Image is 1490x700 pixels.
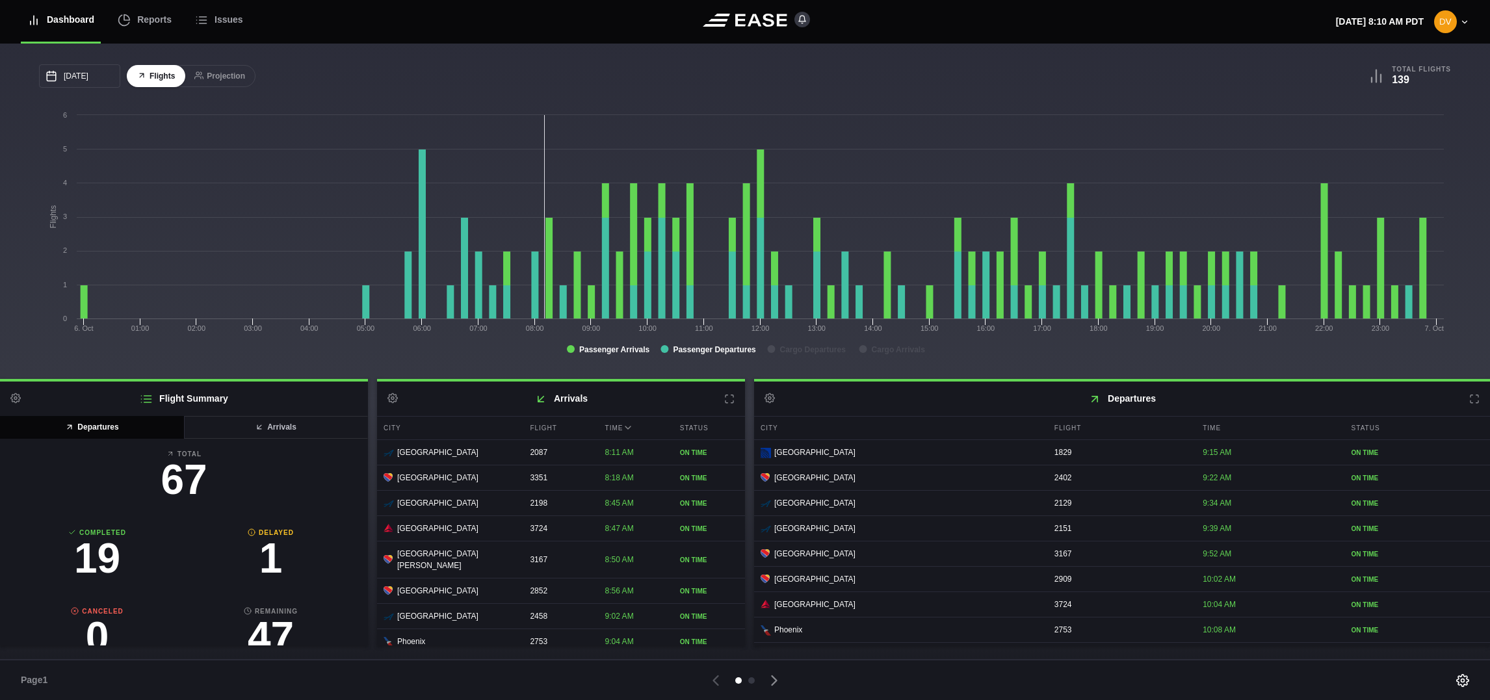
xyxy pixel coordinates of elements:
text: 0 [63,315,67,322]
b: Canceled [10,606,184,616]
text: 03:00 [244,324,262,332]
b: Total [10,449,358,459]
a: Remaining47 [184,606,358,664]
span: Phoenix [397,636,425,647]
div: 1829 [1048,440,1193,465]
tspan: Cargo Arrivals [872,345,926,354]
div: ON TIME [680,473,738,483]
tspan: Cargo Departures [780,345,846,354]
a: Total67 [10,449,358,507]
span: 9:22 AM [1203,473,1231,482]
div: Time [599,417,670,439]
div: ON TIME [1352,448,1483,458]
div: ON TIME [680,555,738,565]
div: Time [1196,417,1341,439]
text: 20:00 [1203,324,1221,332]
div: ON TIME [680,586,738,596]
div: 2909 [1048,567,1193,591]
h3: 19 [10,538,184,579]
span: 9:02 AM [605,612,634,621]
span: 10:08 AM [1203,625,1236,634]
text: 01:00 [131,324,150,332]
div: 2087 [523,440,595,465]
text: 5 [63,145,67,153]
text: 11:00 [695,324,713,332]
h2: Arrivals [377,382,745,416]
text: 04:00 [300,324,319,332]
div: ON TIME [1352,575,1483,584]
div: City [754,417,1045,439]
h3: 67 [10,459,358,500]
div: ON TIME [1352,524,1483,534]
span: [GEOGRAPHIC_DATA] [774,548,856,560]
span: [GEOGRAPHIC_DATA] [397,610,478,622]
span: [GEOGRAPHIC_DATA] [774,573,856,585]
text: 08:00 [526,324,544,332]
b: Completed [10,528,184,538]
div: ON TIME [1352,625,1483,635]
div: 3724 [523,516,595,541]
span: [GEOGRAPHIC_DATA] [397,497,478,509]
span: [GEOGRAPHIC_DATA] [397,472,478,484]
tspan: 7. Oct [1425,324,1444,332]
div: ON TIME [680,612,738,621]
div: 2151 [1048,516,1193,541]
div: ON TIME [1352,549,1483,559]
text: 18:00 [1090,324,1108,332]
div: ON TIME [680,448,738,458]
tspan: Passenger Departures [673,345,756,354]
div: 2852 [523,578,595,603]
div: 2402 [1048,465,1193,490]
text: 23:00 [1372,324,1390,332]
span: 9:34 AM [1203,499,1231,508]
div: 2753 [523,629,595,654]
div: 2458 [523,604,595,629]
span: [GEOGRAPHIC_DATA][PERSON_NAME] [397,548,514,571]
span: [GEOGRAPHIC_DATA] [774,497,856,509]
text: 6 [63,111,67,119]
span: 8:18 AM [605,473,634,482]
b: Delayed [184,528,358,538]
img: 6d3e5a4cbe29da698bbe79a73b1ffc79 [1434,10,1457,33]
h3: 1 [184,538,358,579]
text: 17:00 [1033,324,1051,332]
span: Page 1 [21,673,53,687]
text: 07:00 [469,324,488,332]
text: 02:00 [188,324,206,332]
p: [DATE] 8:10 AM PDT [1336,15,1424,29]
span: 9:04 AM [605,637,634,646]
a: Delayed1 [184,528,358,586]
text: 2 [63,246,67,254]
text: 05:00 [357,324,375,332]
text: 4 [63,179,67,187]
text: 3 [63,213,67,220]
text: 19:00 [1146,324,1164,332]
b: Total Flights [1392,65,1451,73]
div: 3167 [523,547,595,572]
tspan: 6. Oct [74,324,93,332]
span: [GEOGRAPHIC_DATA] [774,472,856,484]
span: [GEOGRAPHIC_DATA] [397,523,478,534]
b: Remaining [184,606,358,616]
span: 10:04 AM [1203,600,1236,609]
div: ON TIME [680,499,738,508]
span: 8:45 AM [605,499,634,508]
input: mm/dd/yyyy [39,64,120,88]
text: 13:00 [807,324,826,332]
div: ON TIME [1352,473,1483,483]
text: 1 [63,281,67,289]
text: 14:00 [864,324,882,332]
b: 139 [1392,74,1409,85]
span: [GEOGRAPHIC_DATA] [397,447,478,458]
div: 2753 [1048,617,1193,642]
div: ON TIME [1352,600,1483,610]
h3: 47 [184,616,358,658]
span: Phoenix [774,624,802,636]
span: 8:50 AM [605,555,634,564]
div: 3724 [1048,592,1193,617]
text: 06:00 [413,324,431,332]
text: 15:00 [921,324,939,332]
text: 10:00 [638,324,657,332]
div: 2129 [1048,491,1193,515]
text: 16:00 [977,324,995,332]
